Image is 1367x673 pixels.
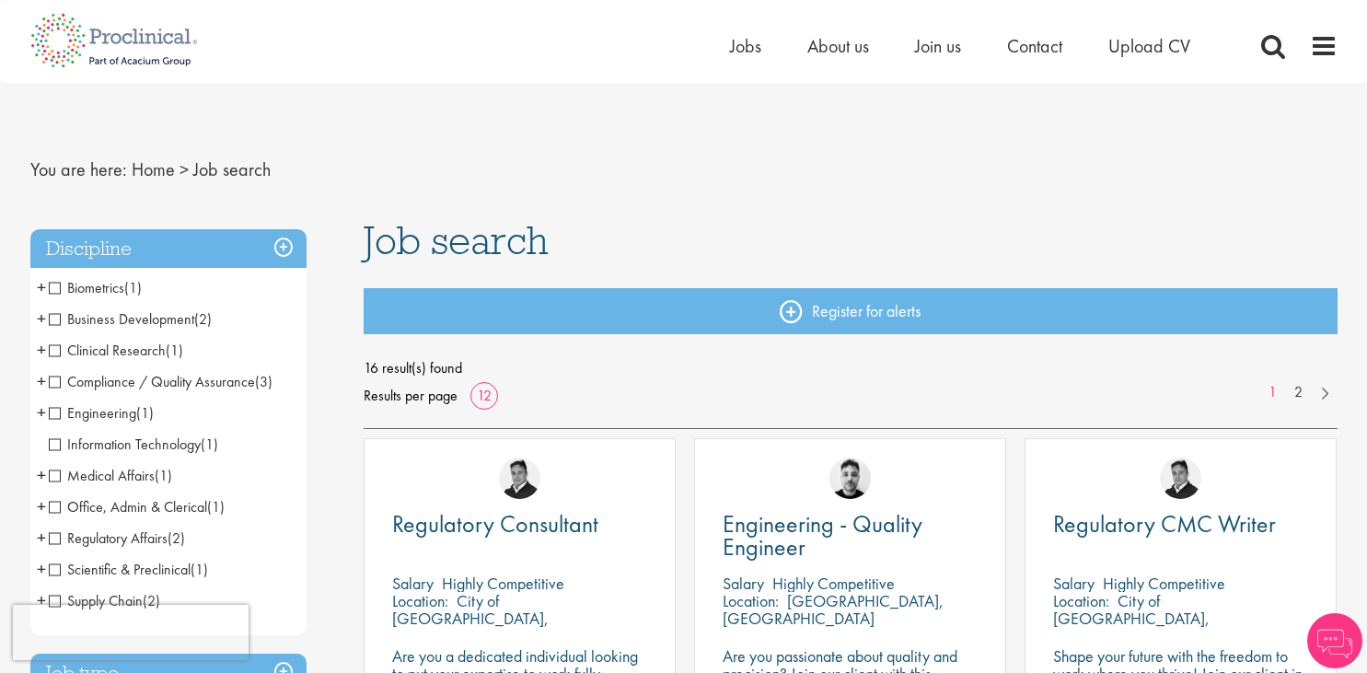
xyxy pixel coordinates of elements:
span: Regulatory Affairs [49,528,185,548]
span: Salary [392,573,434,594]
span: Business Development [49,309,212,329]
a: Jobs [730,34,761,58]
span: Information Technology [49,435,201,454]
h3: Discipline [30,229,307,269]
span: + [37,586,46,614]
a: Join us [915,34,961,58]
img: Chatbot [1307,613,1362,668]
a: Regulatory Consultant [392,513,647,536]
span: Results per page [364,382,458,410]
span: Office, Admin & Clerical [49,497,225,516]
span: Supply Chain [49,591,143,610]
span: Engineering [49,403,136,423]
span: Regulatory Affairs [49,528,168,548]
span: Salary [1053,573,1095,594]
span: 16 result(s) found [364,354,1338,382]
img: Peter Duvall [1160,458,1201,499]
span: Clinical Research [49,341,166,360]
span: You are here: [30,157,127,181]
iframe: reCAPTCHA [13,605,249,660]
span: + [37,461,46,489]
span: (3) [255,372,272,391]
a: Contact [1007,34,1062,58]
span: Location: [1053,590,1109,611]
span: Office, Admin & Clerical [49,497,207,516]
span: Regulatory Consultant [392,508,598,540]
p: City of [GEOGRAPHIC_DATA], [GEOGRAPHIC_DATA] [1053,590,1210,646]
span: Location: [723,590,779,611]
span: Regulatory CMC Writer [1053,508,1276,540]
span: (2) [168,528,185,548]
span: + [37,305,46,332]
span: > [180,157,189,181]
span: Job search [193,157,271,181]
span: Scientific & Preclinical [49,560,191,579]
span: + [37,399,46,426]
p: City of [GEOGRAPHIC_DATA], [GEOGRAPHIC_DATA] [392,590,549,646]
p: Highly Competitive [772,573,895,594]
span: + [37,493,46,520]
span: Supply Chain [49,591,160,610]
span: Location: [392,590,448,611]
span: (1) [136,403,154,423]
span: (2) [143,591,160,610]
span: Engineering - Quality Engineer [723,508,922,563]
span: + [37,524,46,551]
span: Biometrics [49,278,124,297]
span: (1) [191,560,208,579]
a: Engineering - Quality Engineer [723,513,978,559]
span: Biometrics [49,278,142,297]
span: (2) [194,309,212,329]
a: Regulatory CMC Writer [1053,513,1308,536]
span: (1) [166,341,183,360]
p: Highly Competitive [442,573,564,594]
a: 12 [470,386,498,405]
span: Compliance / Quality Assurance [49,372,255,391]
span: Clinical Research [49,341,183,360]
span: (1) [207,497,225,516]
span: Salary [723,573,764,594]
a: Register for alerts [364,288,1338,334]
span: + [37,336,46,364]
span: Medical Affairs [49,466,155,485]
span: Medical Affairs [49,466,172,485]
span: (1) [155,466,172,485]
span: Compliance / Quality Assurance [49,372,272,391]
span: Job search [364,215,549,265]
img: Peter Duvall [499,458,540,499]
span: Information Technology [49,435,218,454]
span: + [37,273,46,301]
span: (1) [201,435,218,454]
span: Scientific & Preclinical [49,560,208,579]
span: Engineering [49,403,154,423]
a: 1 [1259,382,1286,403]
a: breadcrumb link [132,157,175,181]
img: Dean Fisher [829,458,871,499]
span: + [37,367,46,395]
p: [GEOGRAPHIC_DATA], [GEOGRAPHIC_DATA] [723,590,944,629]
a: Upload CV [1108,34,1190,58]
span: (1) [124,278,142,297]
a: About us [807,34,869,58]
a: 2 [1285,382,1312,403]
span: Business Development [49,309,194,329]
p: Highly Competitive [1103,573,1225,594]
span: + [37,555,46,583]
